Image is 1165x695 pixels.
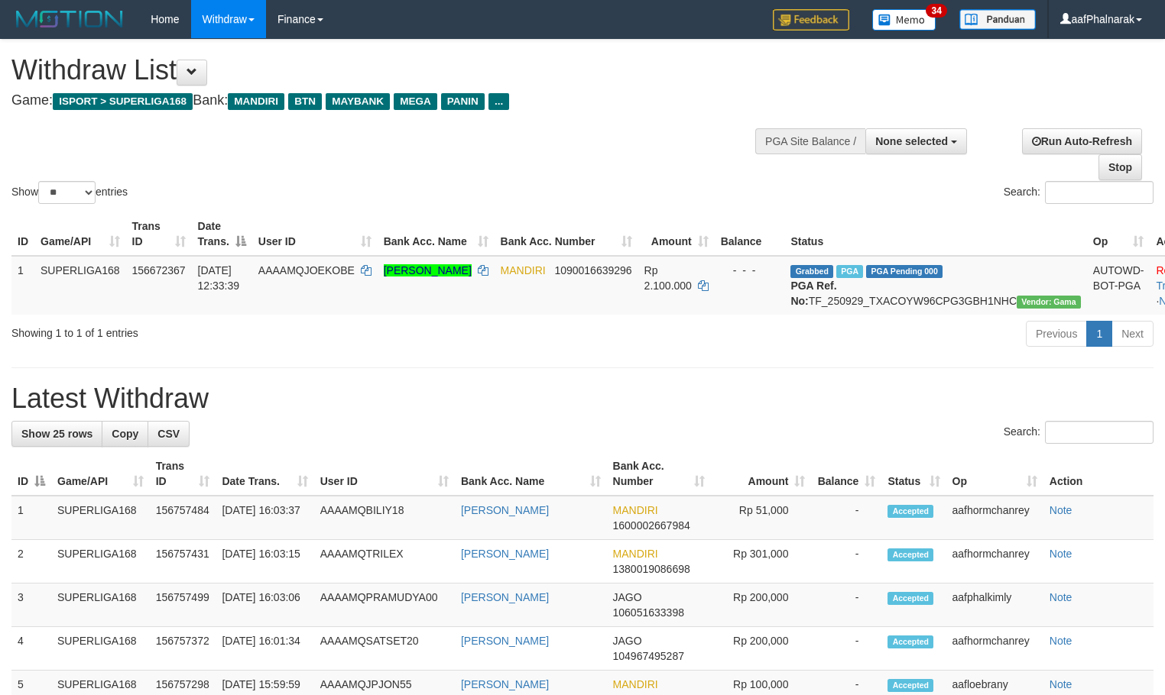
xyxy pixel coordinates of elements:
td: SUPERLIGA168 [51,583,150,627]
td: aafphalkimly [946,583,1043,627]
td: 1 [11,256,34,315]
th: Balance: activate to sort column ascending [811,452,881,496]
a: Stop [1098,154,1142,180]
h4: Game: Bank: [11,93,761,108]
span: MAYBANK [326,93,390,110]
th: Bank Acc. Number: activate to sort column ascending [495,212,638,256]
th: Trans ID: activate to sort column ascending [126,212,192,256]
label: Show entries [11,181,128,204]
a: [PERSON_NAME] [384,264,472,276]
span: PANIN [441,93,485,110]
th: User ID: activate to sort column ascending [252,212,378,256]
th: Amount: activate to sort column ascending [711,452,812,496]
th: Balance [715,212,785,256]
td: [DATE] 16:03:15 [216,540,313,583]
img: panduan.png [959,9,1036,30]
td: - [811,583,881,627]
th: Bank Acc. Number: activate to sort column ascending [607,452,711,496]
a: Run Auto-Refresh [1022,128,1142,154]
td: aafhormchanrey [946,496,1043,540]
td: AAAAMQTRILEX [314,540,455,583]
span: JAGO [613,591,642,603]
span: Accepted [888,548,933,561]
a: Next [1111,321,1154,347]
input: Search: [1045,181,1154,204]
span: 156672367 [132,264,186,276]
td: Rp 301,000 [711,540,812,583]
span: PGA Pending [866,265,943,278]
th: Status: activate to sort column ascending [881,452,946,496]
td: AAAAMQSATSET20 [314,627,455,671]
th: Game/API: activate to sort column ascending [51,452,150,496]
th: ID: activate to sort column descending [11,452,51,496]
span: ... [488,93,509,110]
a: [PERSON_NAME] [461,548,549,560]
td: 3 [11,583,51,627]
span: Copy 106051633398 to clipboard [613,606,684,619]
a: Note [1050,591,1073,603]
span: 34 [926,4,946,18]
div: Showing 1 to 1 of 1 entries [11,319,474,341]
span: Accepted [888,505,933,518]
th: Op: activate to sort column ascending [946,452,1043,496]
label: Search: [1004,181,1154,204]
td: [DATE] 16:01:34 [216,627,313,671]
th: Action [1043,452,1154,496]
td: 156757499 [150,583,216,627]
a: Copy [102,421,148,447]
span: CSV [157,428,180,440]
td: SUPERLIGA168 [51,540,150,583]
span: Grabbed [790,265,833,278]
span: ISPORT > SUPERLIGA168 [53,93,193,110]
td: aafhormchanrey [946,540,1043,583]
td: - [811,540,881,583]
th: Game/API: activate to sort column ascending [34,212,126,256]
div: - - - [721,263,779,278]
td: SUPERLIGA168 [51,496,150,540]
th: Bank Acc. Name: activate to sort column ascending [455,452,607,496]
img: Feedback.jpg [773,9,849,31]
span: Copy 1090016639296 to clipboard [554,264,631,276]
a: Note [1050,548,1073,560]
td: SUPERLIGA168 [51,627,150,671]
td: 156757431 [150,540,216,583]
a: Note [1050,504,1073,516]
span: MANDIRI [613,678,658,690]
a: Note [1050,635,1073,647]
td: [DATE] 16:03:37 [216,496,313,540]
b: PGA Ref. No: [790,280,836,307]
span: Rp 2.100.000 [644,264,692,292]
td: - [811,627,881,671]
span: Show 25 rows [21,428,92,440]
a: CSV [148,421,190,447]
td: 156757484 [150,496,216,540]
td: [DATE] 16:03:06 [216,583,313,627]
th: Op: activate to sort column ascending [1087,212,1150,256]
h1: Withdraw List [11,55,761,86]
th: Bank Acc. Name: activate to sort column ascending [378,212,495,256]
img: MOTION_logo.png [11,8,128,31]
input: Search: [1045,421,1154,444]
td: Rp 51,000 [711,496,812,540]
span: None selected [875,135,948,147]
a: 1 [1086,321,1112,347]
label: Search: [1004,421,1154,444]
th: Status [784,212,1086,256]
span: MANDIRI [501,264,546,276]
span: Copy 104967495287 to clipboard [613,650,684,662]
span: Vendor URL: https://trx31.1velocity.biz [1017,296,1081,309]
td: - [811,496,881,540]
span: Copy [112,428,138,440]
td: Rp 200,000 [711,627,812,671]
span: MANDIRI [613,504,658,516]
span: Copy 1380019086698 to clipboard [613,563,690,575]
img: Button%20Memo.svg [872,9,936,31]
span: BTN [288,93,322,110]
th: Trans ID: activate to sort column ascending [150,452,216,496]
td: Rp 200,000 [711,583,812,627]
h1: Latest Withdraw [11,383,1154,414]
th: Amount: activate to sort column ascending [638,212,715,256]
span: AAAAMQJOEKOBE [258,264,355,276]
th: Date Trans.: activate to sort column ascending [216,452,313,496]
span: MANDIRI [228,93,284,110]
